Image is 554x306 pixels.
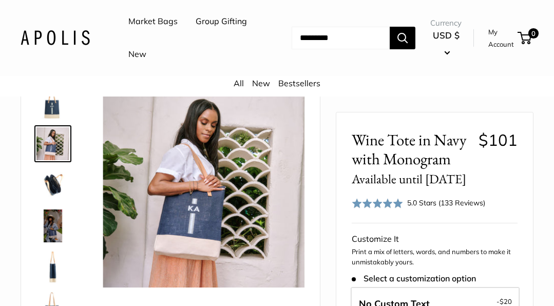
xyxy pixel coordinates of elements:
img: Wine Tote in Navy with Monogram [36,127,69,160]
img: Wine Tote in Navy with Monogram [36,251,69,283]
button: USD $ [430,27,462,60]
span: Wine Tote in Navy with Monogram [352,130,470,188]
span: Select a customization option [352,274,475,283]
a: Group Gifting [196,14,247,29]
div: 5.0 Stars (133 Reviews) [352,196,485,211]
span: Currency [430,16,462,30]
a: Bestsellers [278,78,320,88]
small: Available until [DATE] [352,170,466,187]
div: Customize It [352,232,518,247]
a: Market Bags [128,14,178,29]
a: All [234,78,244,88]
a: Wine Tote in Navy with Monogram [34,125,71,162]
img: Wine Tote in Navy with Monogram [103,86,304,288]
a: Wine Tote in Navy with Monogram [34,166,71,203]
div: 5.0 Stars (133 Reviews) [407,198,485,209]
span: $20 [500,298,512,306]
a: New [252,78,270,88]
a: My Account [488,26,514,51]
span: USD $ [433,30,460,41]
button: Search [390,27,415,49]
iframe: Sign Up via Text for Offers [8,267,110,298]
img: Wine Tote in Navy with Monogram [36,209,69,242]
input: Search... [292,27,390,49]
img: Apolis [21,30,90,45]
p: Print a mix of letters, words, and numbers to make it unmistakably yours. [352,247,518,267]
a: Wine Tote in Navy with Monogram [34,248,71,285]
img: Wine Tote in Navy with Monogram [36,86,69,119]
img: Wine Tote in Navy with Monogram [36,168,69,201]
a: Wine Tote in Navy with Monogram [34,84,71,121]
a: Wine Tote in Navy with Monogram [34,207,71,244]
a: New [128,47,146,62]
span: 0 [528,28,539,39]
span: $101 [479,130,518,150]
a: 0 [519,32,531,44]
